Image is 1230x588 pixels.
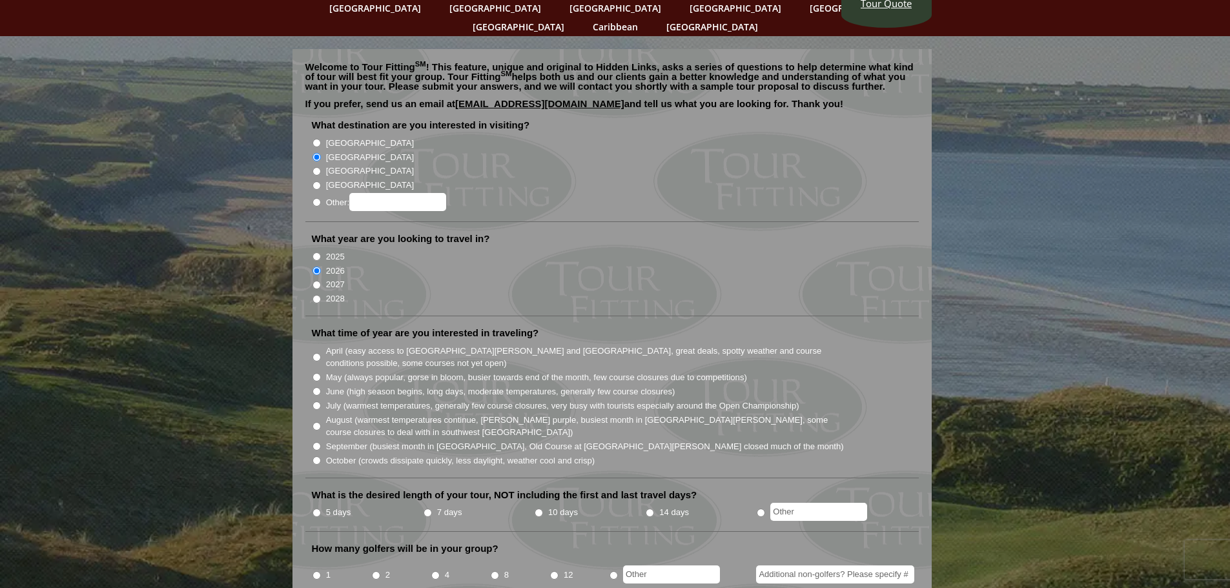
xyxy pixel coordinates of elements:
[326,179,414,192] label: [GEOGRAPHIC_DATA]
[504,569,509,582] label: 8
[305,62,919,91] p: Welcome to Tour Fitting ! This feature, unique and original to Hidden Links, asks a series of que...
[326,165,414,177] label: [GEOGRAPHIC_DATA]
[385,569,390,582] label: 2
[326,193,446,211] label: Other:
[305,99,919,118] p: If you prefer, send us an email at and tell us what you are looking for. Thank you!
[564,569,573,582] label: 12
[326,292,345,305] label: 2028
[326,371,747,384] label: May (always popular, gorse in bloom, busier towards end of the month, few course closures due to ...
[445,569,449,582] label: 4
[455,98,624,109] a: [EMAIL_ADDRESS][DOMAIN_NAME]
[312,119,530,132] label: What destination are you interested in visiting?
[660,17,764,36] a: [GEOGRAPHIC_DATA]
[312,489,697,502] label: What is the desired length of your tour, NOT including the first and last travel days?
[312,327,539,340] label: What time of year are you interested in traveling?
[466,17,571,36] a: [GEOGRAPHIC_DATA]
[326,151,414,164] label: [GEOGRAPHIC_DATA]
[415,60,426,68] sup: SM
[312,542,498,555] label: How many golfers will be in your group?
[770,503,867,521] input: Other
[326,506,351,519] label: 5 days
[326,345,845,370] label: April (easy access to [GEOGRAPHIC_DATA][PERSON_NAME] and [GEOGRAPHIC_DATA], great deals, spotty w...
[349,193,446,211] input: Other:
[437,506,462,519] label: 7 days
[659,506,689,519] label: 14 days
[312,232,490,245] label: What year are you looking to travel in?
[326,278,345,291] label: 2027
[501,70,512,77] sup: SM
[326,250,345,263] label: 2025
[326,414,845,439] label: August (warmest temperatures continue, [PERSON_NAME] purple, busiest month in [GEOGRAPHIC_DATA][P...
[623,565,720,583] input: Other
[756,565,914,583] input: Additional non-golfers? Please specify #
[326,137,414,150] label: [GEOGRAPHIC_DATA]
[326,400,799,412] label: July (warmest temperatures, generally few course closures, very busy with tourists especially aro...
[326,454,595,467] label: October (crowds dissipate quickly, less daylight, weather cool and crisp)
[326,440,844,453] label: September (busiest month in [GEOGRAPHIC_DATA], Old Course at [GEOGRAPHIC_DATA][PERSON_NAME] close...
[326,265,345,278] label: 2026
[548,506,578,519] label: 10 days
[326,385,675,398] label: June (high season begins, long days, moderate temperatures, generally few course closures)
[326,569,331,582] label: 1
[586,17,644,36] a: Caribbean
